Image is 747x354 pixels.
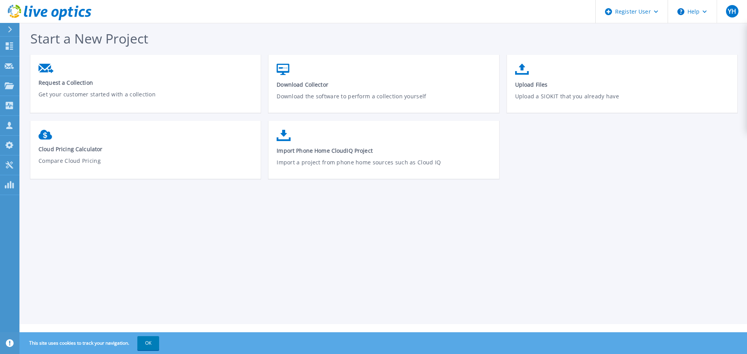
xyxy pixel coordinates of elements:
span: Download Collector [277,81,491,88]
button: OK [137,336,159,350]
p: Download the software to perform a collection yourself [277,92,491,110]
a: Download CollectorDownload the software to perform a collection yourself [268,60,499,115]
p: Compare Cloud Pricing [39,157,253,174]
span: Cloud Pricing Calculator [39,145,253,153]
p: Upload a SIOKIT that you already have [515,92,729,110]
span: Request a Collection [39,79,253,86]
span: Upload Files [515,81,729,88]
a: Cloud Pricing CalculatorCompare Cloud Pricing [30,126,261,180]
p: Import a project from phone home sources such as Cloud IQ [277,158,491,176]
p: Get your customer started with a collection [39,90,253,108]
span: Start a New Project [30,30,148,47]
a: Request a CollectionGet your customer started with a collection [30,60,261,113]
span: This site uses cookies to track your navigation. [21,336,159,350]
span: Import Phone Home CloudIQ Project [277,147,491,154]
a: Upload FilesUpload a SIOKIT that you already have [507,60,737,115]
span: YH [728,8,736,14]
